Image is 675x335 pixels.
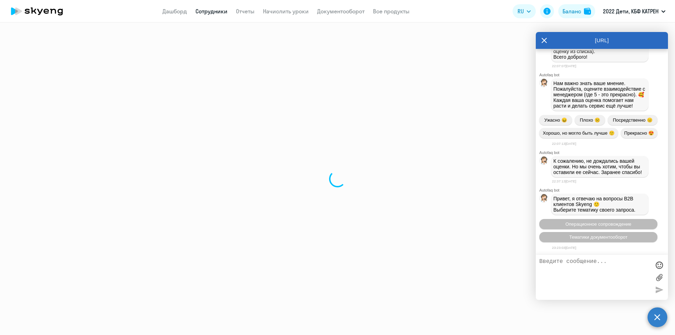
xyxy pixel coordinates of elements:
p: 2022 Дети, КБФ КАТРЕН [603,7,658,15]
button: RU [513,4,536,18]
img: bot avatar [540,156,548,167]
a: Документооборот [317,8,365,15]
span: К сожалению, не дождались вашей оценки. Но мы очень хотим, чтобы вы оставили ее сейчас. Заранее с... [553,158,642,175]
button: 2022 Дети, КБФ КАТРЕН [599,3,669,20]
a: Начислить уроки [263,8,309,15]
time: 22:07:13[DATE] [552,142,576,146]
div: Autofaq bot [539,188,668,192]
a: Все продукты [373,8,410,15]
label: Лимит 10 файлов [654,272,664,283]
span: Прекрасно 😍 [624,130,654,136]
span: Нам важно знать ваше мнение. Пожалуйста, оцените взаимодействие с менеджером (где 5 - это прекрас... [553,80,647,109]
a: Отчеты [236,8,255,15]
span: RU [517,7,524,15]
span: Плохо ☹️ [580,117,600,123]
button: Посредственно 😑 [608,115,657,125]
img: bot avatar [540,194,548,204]
span: Операционное сопровождение [565,221,631,227]
img: balance [584,8,591,15]
span: Тематики документооборот [569,234,628,240]
time: 22:37:13[DATE] [552,179,576,183]
a: Дашборд [162,8,187,15]
div: Баланс [562,7,581,15]
a: Сотрудники [195,8,227,15]
button: Балансbalance [558,4,595,18]
span: Привет, я отвечаю на вопросы B2B клиентов Skyeng 🙂 Выберите тематику своего запроса. [553,196,636,213]
button: Плохо ☹️ [575,115,605,125]
button: Хорошо, но могло быть лучше 🙂 [539,128,618,138]
span: Хорошо, но могло быть лучше 🙂 [543,130,615,136]
time: 22:07:07[DATE] [552,64,576,68]
div: Autofaq bot [539,73,668,77]
img: bot avatar [540,79,548,89]
button: Операционное сопровождение [539,219,657,229]
button: Прекрасно 😍 [621,128,657,138]
time: 23:23:03[DATE] [552,246,576,250]
span: Ужасно 😖 [544,117,567,123]
div: Autofaq bot [539,150,668,155]
button: Ужасно 😖 [539,115,572,125]
span: Посредственно 😑 [613,117,652,123]
button: Тематики документооборот [539,232,657,242]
